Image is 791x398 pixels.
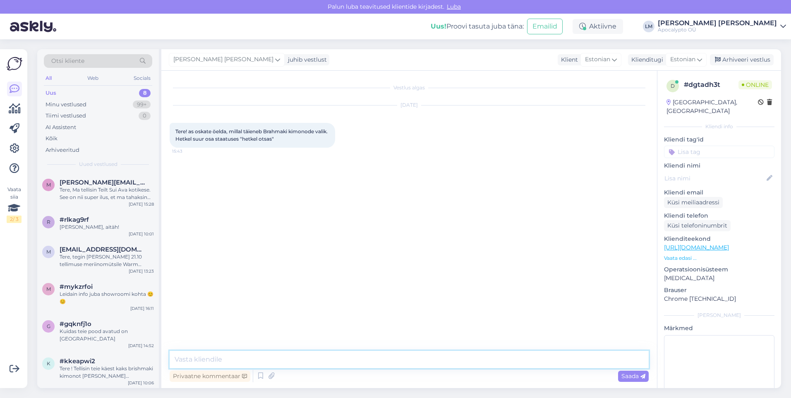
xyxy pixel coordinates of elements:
[44,73,53,84] div: All
[47,323,50,329] span: g
[684,80,738,90] div: # dgtadh3t
[664,265,774,274] p: Operatsioonisüsteem
[658,20,786,33] a: [PERSON_NAME] [PERSON_NAME]Apocalypto OÜ
[129,201,154,207] div: [DATE] 15:28
[558,55,578,64] div: Klient
[664,161,774,170] p: Kliendi nimi
[7,56,22,72] img: Askly Logo
[128,343,154,349] div: [DATE] 14:52
[60,186,154,201] div: Tere, Ma tellisin Teilt Sui Ava kotikese. See on nii super ilus, et ma tahaksin tellida ühe veel,...
[175,128,329,142] span: Tere! as oskate öelda, millal täieneb Brahmaki kimonode valik. Hetkel suur osa staatuses "hetkel ...
[431,22,524,31] div: Proovi tasuta juba täna:
[170,84,649,91] div: Vestlus algas
[170,371,250,382] div: Privaatne kommentaar
[664,235,774,243] p: Klienditeekond
[46,249,51,255] span: m
[60,365,154,380] div: Tere ! Tellisin teie käest kaks brishmaki kimonot [PERSON_NAME] [PERSON_NAME] eile. Võite need üh...
[129,231,154,237] div: [DATE] 10:01
[60,179,146,186] span: margit.valdmann@gmail.com
[46,134,58,143] div: Kõik
[658,20,777,26] div: [PERSON_NAME] [PERSON_NAME]
[664,274,774,283] p: [MEDICAL_DATA]
[664,254,774,262] p: Vaata edasi ...
[431,22,446,30] b: Uus!
[60,223,154,231] div: [PERSON_NAME], aitäh!
[444,3,463,10] span: Luba
[658,26,777,33] div: Apocalypto OÜ
[285,55,327,64] div: juhib vestlust
[60,328,154,343] div: Kuidas teie pood avatud on [GEOGRAPHIC_DATA]
[7,216,22,223] div: 2 / 3
[46,286,51,292] span: m
[60,283,93,290] span: #mykzrfoi
[664,286,774,295] p: Brauser
[710,54,774,65] div: Arhiveeri vestlus
[664,174,765,183] input: Lisa nimi
[129,268,154,274] div: [DATE] 13:23
[664,146,774,158] input: Lisa tag
[132,73,152,84] div: Socials
[664,188,774,197] p: Kliendi email
[51,57,84,65] span: Otsi kliente
[47,219,50,225] span: r
[128,380,154,386] div: [DATE] 10:06
[172,148,203,154] span: 15:43
[664,123,774,130] div: Kliendi info
[664,295,774,303] p: Chrome [TECHNICAL_ID]
[664,324,774,333] p: Märkmed
[60,216,89,223] span: #rlkag9rf
[46,101,86,109] div: Minu vestlused
[738,80,772,89] span: Online
[60,253,154,268] div: Tere, tegin [PERSON_NAME] 21.10 tellimuse meriinomütsile Warm Taupe, kas saaksin selle ümber vahe...
[621,372,645,380] span: Saada
[46,182,51,188] span: m
[664,220,731,231] div: Küsi telefoninumbrit
[670,55,695,64] span: Estonian
[139,89,151,97] div: 8
[46,89,56,97] div: Uus
[139,112,151,120] div: 0
[527,19,563,34] button: Emailid
[60,246,146,253] span: marikatapasia@gmail.com
[173,55,273,64] span: [PERSON_NAME] [PERSON_NAME]
[7,186,22,223] div: Vaata siia
[46,112,86,120] div: Tiimi vestlused
[170,101,649,109] div: [DATE]
[664,244,729,251] a: [URL][DOMAIN_NAME]
[585,55,610,64] span: Estonian
[671,83,675,89] span: d
[79,161,117,168] span: Uued vestlused
[60,290,154,305] div: Leidain info juba showroomi kohta 😊😊
[130,305,154,312] div: [DATE] 16:11
[60,357,95,365] span: #kkeapwi2
[664,211,774,220] p: Kliendi telefon
[666,98,758,115] div: [GEOGRAPHIC_DATA], [GEOGRAPHIC_DATA]
[664,312,774,319] div: [PERSON_NAME]
[47,360,50,367] span: k
[46,146,79,154] div: Arhiveeritud
[133,101,151,109] div: 99+
[643,21,654,32] div: LM
[86,73,100,84] div: Web
[628,55,663,64] div: Klienditugi
[46,123,76,132] div: AI Assistent
[664,135,774,144] p: Kliendi tag'id
[573,19,623,34] div: Aktiivne
[664,197,723,208] div: Küsi meiliaadressi
[60,320,91,328] span: #gqknfj1o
